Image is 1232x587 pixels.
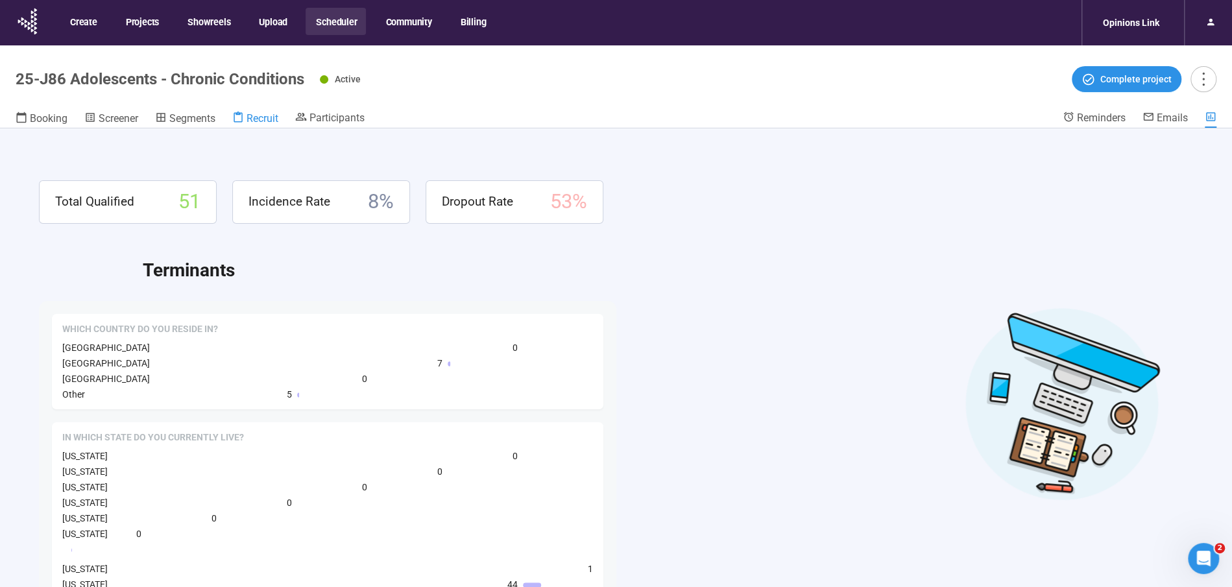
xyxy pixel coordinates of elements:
a: Screener [84,111,138,128]
span: 7 [437,356,442,370]
span: Which country do you reside in? [62,323,218,336]
span: 53 % [550,186,587,218]
span: Segments [169,112,215,125]
button: Projects [115,8,168,35]
button: Upload [248,8,296,35]
span: Active [335,74,361,84]
span: [US_STATE] [62,466,108,477]
span: 0 [513,341,518,355]
button: Showreels [177,8,239,35]
a: Emails [1142,111,1188,126]
span: Dropout Rate [442,192,513,211]
span: 0 [211,511,217,525]
a: Participants [295,111,365,126]
span: Screener [99,112,138,125]
span: 2 [1214,543,1225,553]
a: Booking [16,111,67,128]
span: [US_STATE] [62,497,108,508]
span: [US_STATE] [62,564,108,574]
span: Emails [1157,112,1188,124]
span: more [1194,70,1212,88]
button: Scheduler [306,8,366,35]
span: 0 [136,527,141,541]
span: [US_STATE] [62,482,108,492]
span: 0 [287,496,292,510]
button: Community [375,8,441,35]
button: more [1190,66,1216,92]
span: 0 [362,372,367,386]
iframe: Intercom live chat [1188,543,1219,574]
button: Complete project [1072,66,1181,92]
span: [US_STATE] [62,451,108,461]
span: Complete project [1100,72,1172,86]
span: Participants [309,112,365,124]
button: Billing [450,8,496,35]
button: Create [60,8,106,35]
span: In which state do you currently live? [62,431,244,444]
span: Reminders [1077,112,1126,124]
h2: Terminants [143,256,1193,285]
span: 0 [362,480,367,494]
span: Incidence Rate [248,192,330,211]
span: Total Qualified [55,192,134,211]
span: Recruit [247,112,278,125]
span: Other [62,389,85,400]
span: Booking [30,112,67,125]
a: Segments [155,111,215,128]
span: [GEOGRAPHIC_DATA] [62,358,150,368]
span: 0 [437,464,442,479]
a: Reminders [1063,111,1126,126]
h1: 25-J86 Adolescents - Chronic Conditions [16,70,304,88]
span: 51 [178,186,200,218]
a: Recruit [232,111,278,128]
span: [US_STATE] [62,513,108,523]
span: 5 [287,387,292,401]
span: 8 % [368,186,394,218]
div: Opinions Link [1095,10,1167,35]
img: Desktop work notes [965,306,1161,501]
span: 1 [588,562,593,576]
span: 0 [513,449,518,463]
span: [GEOGRAPHIC_DATA] [62,342,150,353]
span: [US_STATE] [62,529,108,539]
span: [GEOGRAPHIC_DATA] [62,374,150,384]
